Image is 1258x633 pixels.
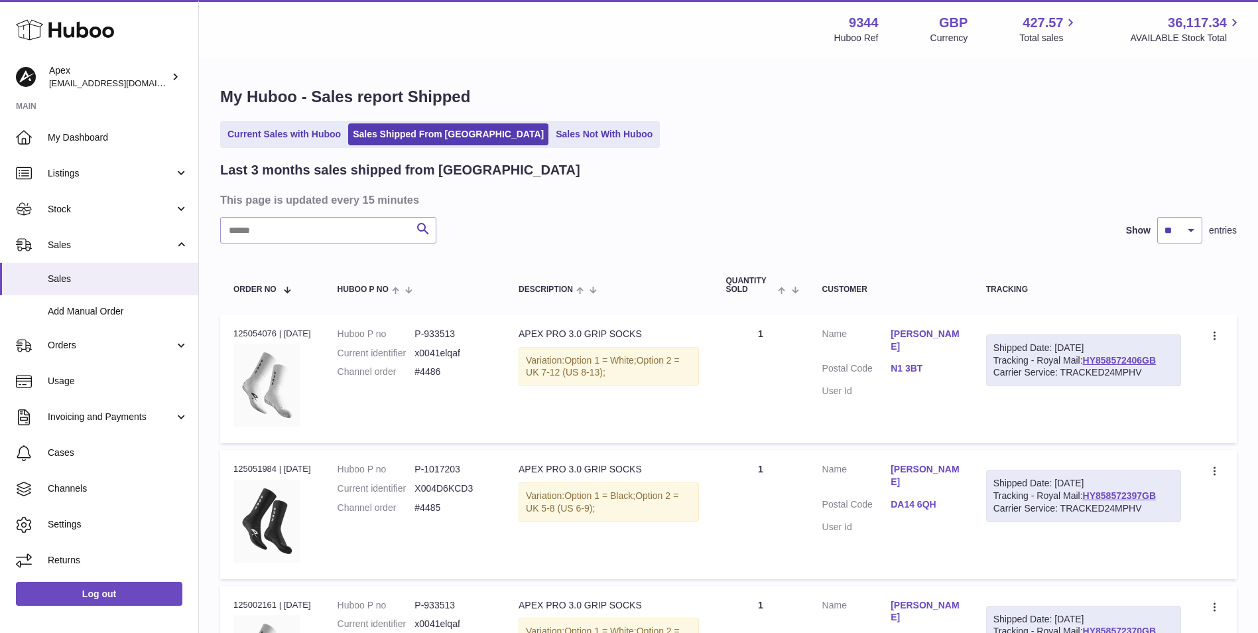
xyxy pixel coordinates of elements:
div: 125002161 | [DATE] [233,599,311,611]
span: Quantity Sold [725,277,775,294]
span: Option 1 = Black; [564,490,635,501]
span: Sales [48,273,188,285]
div: Variation: [519,482,699,522]
h3: This page is updated every 15 minutes [220,192,1233,207]
div: Variation: [519,347,699,387]
strong: GBP [939,14,968,32]
dt: Current identifier [338,482,415,495]
h1: My Huboo - Sales report Shipped [220,86,1237,107]
div: Shipped Date: [DATE] [993,342,1174,354]
div: Shipped Date: [DATE] [993,613,1174,626]
span: Listings [48,167,174,180]
span: Returns [48,554,188,567]
td: 1 [712,450,808,579]
dt: Huboo P no [338,328,415,340]
div: APEX PRO 3.0 GRIP SOCKS [519,599,699,612]
a: [PERSON_NAME] [891,463,960,488]
dt: Current identifier [338,347,415,360]
a: [PERSON_NAME] [891,599,960,624]
dd: #4486 [414,366,492,378]
dt: Name [822,328,891,356]
div: Tracking [986,285,1181,294]
span: Huboo P no [338,285,389,294]
span: 36,117.34 [1168,14,1227,32]
td: 1 [712,315,808,443]
div: Carrier Service: TRACKED24MPHV [993,366,1174,379]
img: ApexPRO3.0-ProductImage-White-FINALEDIT_8cc07690-d40c-4ba7-bce9-b2b833cfbc4f.png [233,344,300,427]
span: Usage [48,375,188,387]
div: APEX PRO 3.0 GRIP SOCKS [519,463,699,476]
dd: X004D6KCD3 [414,482,492,495]
div: Customer [822,285,960,294]
dt: Huboo P no [338,599,415,612]
a: DA14 6QH [891,498,960,511]
span: Channels [48,482,188,495]
span: Stock [48,203,174,216]
div: Currency [930,32,968,44]
div: Apex [49,64,168,90]
span: Total sales [1019,32,1078,44]
div: 125054076 | [DATE] [233,328,311,340]
dt: Name [822,599,891,628]
span: Sales [48,239,174,251]
dt: Name [822,463,891,492]
dd: #4485 [414,502,492,514]
span: Invoicing and Payments [48,411,174,423]
a: 36,117.34 AVAILABLE Stock Total [1130,14,1242,44]
a: Sales Shipped From [GEOGRAPHIC_DATA] [348,123,548,145]
span: Add Manual Order [48,305,188,318]
div: Huboo Ref [834,32,879,44]
div: Tracking - Royal Mail: [986,470,1181,522]
span: [EMAIL_ADDRESS][DOMAIN_NAME] [49,78,195,88]
span: Settings [48,518,188,531]
span: Option 2 = UK 5-8 (US 6-9); [526,490,678,514]
dt: User Id [822,521,891,533]
a: Sales Not With Huboo [551,123,657,145]
div: Carrier Service: TRACKED24MPHV [993,502,1174,515]
span: entries [1209,224,1237,237]
div: APEX PRO 3.0 GRIP SOCKS [519,328,699,340]
label: Show [1126,224,1151,237]
span: 427.57 [1023,14,1063,32]
a: Log out [16,582,182,606]
span: Orders [48,339,174,352]
dt: Channel order [338,502,415,514]
span: Option 1 = White; [564,355,637,366]
span: Description [519,285,573,294]
span: My Dashboard [48,131,188,144]
a: Current Sales with Huboo [223,123,346,145]
dd: x0041elqaf [414,618,492,630]
dd: P-1017203 [414,463,492,476]
div: 125051984 | [DATE] [233,463,311,475]
dt: Postal Code [822,362,891,378]
dt: User Id [822,385,891,397]
dd: x0041elqaf [414,347,492,360]
img: 93441729854093.jpeg [233,480,300,563]
span: Order No [233,285,277,294]
a: HY858572397GB [1083,490,1157,501]
a: N1 3BT [891,362,960,375]
a: HY858572406GB [1083,355,1157,366]
img: internalAdmin-9344@internal.huboo.com [16,67,36,87]
dd: P-933513 [414,328,492,340]
dt: Postal Code [822,498,891,514]
dt: Channel order [338,366,415,378]
h2: Last 3 months sales shipped from [GEOGRAPHIC_DATA] [220,161,580,179]
span: AVAILABLE Stock Total [1130,32,1242,44]
strong: 9344 [849,14,879,32]
div: Shipped Date: [DATE] [993,477,1174,490]
a: [PERSON_NAME] [891,328,960,353]
a: 427.57 Total sales [1019,14,1078,44]
div: Tracking - Royal Mail: [986,334,1181,387]
dt: Current identifier [338,618,415,630]
span: Cases [48,447,188,459]
dd: P-933513 [414,599,492,612]
dt: Huboo P no [338,463,415,476]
